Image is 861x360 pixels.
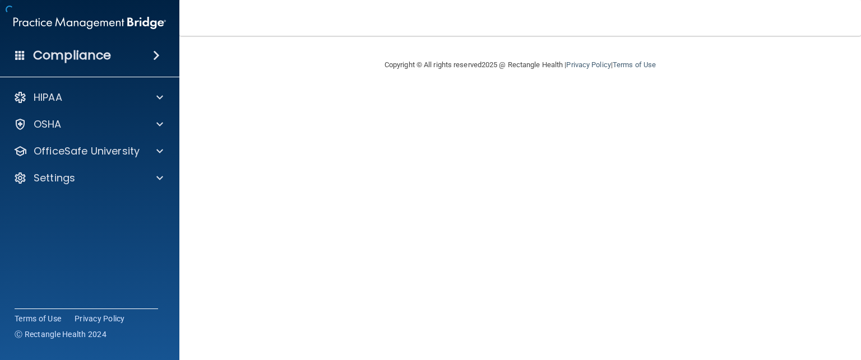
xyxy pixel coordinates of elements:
[75,313,125,324] a: Privacy Policy
[13,118,163,131] a: OSHA
[613,60,656,69] a: Terms of Use
[13,91,163,104] a: HIPAA
[34,171,75,185] p: Settings
[15,313,61,324] a: Terms of Use
[34,91,62,104] p: HIPAA
[316,47,725,83] div: Copyright © All rights reserved 2025 @ Rectangle Health | |
[13,12,166,34] img: PMB logo
[13,171,163,185] a: Settings
[34,118,62,131] p: OSHA
[34,144,140,158] p: OfficeSafe University
[15,329,107,340] span: Ⓒ Rectangle Health 2024
[13,144,163,158] a: OfficeSafe University
[566,60,610,69] a: Privacy Policy
[33,48,111,63] h4: Compliance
